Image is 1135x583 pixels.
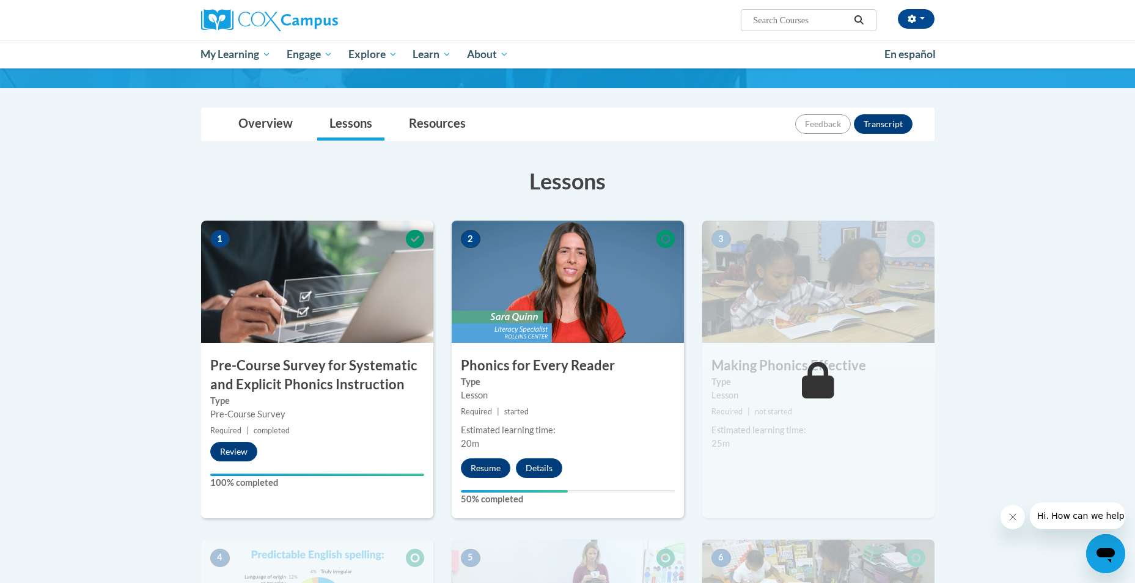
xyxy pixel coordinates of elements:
span: My Learning [200,47,271,62]
button: Details [516,458,562,478]
h3: Lessons [201,166,935,196]
div: Main menu [183,40,953,68]
label: 50% completed [461,493,675,506]
a: Overview [226,108,305,141]
button: Feedback [795,114,851,134]
span: | [497,407,499,416]
button: Resume [461,458,510,478]
label: 100% completed [210,476,424,490]
span: Required [461,407,492,416]
a: Explore [340,40,405,68]
h3: Pre-Course Survey for Systematic and Explicit Phonics Instruction [201,356,433,394]
span: not started [755,407,792,416]
span: | [747,407,750,416]
span: Required [711,407,743,416]
span: 2 [461,230,480,248]
h3: Making Phonics Effective [702,356,935,375]
span: Hi. How can we help? [7,9,99,18]
span: 4 [210,549,230,567]
div: Lesson [711,389,925,402]
span: Required [210,426,241,435]
button: Account Settings [898,9,935,29]
iframe: Close message [1001,505,1025,529]
span: 1 [210,230,230,248]
a: My Learning [193,40,279,68]
span: completed [254,426,290,435]
button: Transcript [854,114,913,134]
span: started [504,407,529,416]
span: 25m [711,438,730,449]
div: Lesson [461,389,675,402]
span: En español [884,48,936,61]
a: En español [876,42,944,67]
a: Resources [397,108,478,141]
span: 6 [711,549,731,567]
span: 5 [461,549,480,567]
a: Engage [279,40,340,68]
span: Explore [348,47,397,62]
div: Pre-Course Survey [210,408,424,421]
button: Search [850,13,868,28]
button: Review [210,442,257,461]
input: Search Courses [752,13,850,28]
label: Type [711,375,925,389]
div: Estimated learning time: [711,424,925,437]
span: Engage [287,47,332,62]
span: Learn [413,47,451,62]
a: Learn [405,40,459,68]
span: | [246,426,249,435]
a: About [459,40,516,68]
img: Course Image [702,221,935,343]
div: Your progress [210,474,424,476]
img: Cox Campus [201,9,338,31]
label: Type [461,375,675,389]
iframe: Message from company [1030,502,1125,529]
div: Estimated learning time: [461,424,675,437]
div: Your progress [461,490,568,493]
span: 20m [461,438,479,449]
span: About [467,47,509,62]
img: Course Image [201,221,433,343]
iframe: Button to launch messaging window [1086,534,1125,573]
label: Type [210,394,424,408]
a: Lessons [317,108,384,141]
span: 3 [711,230,731,248]
img: Course Image [452,221,684,343]
a: Cox Campus [201,9,433,31]
h3: Phonics for Every Reader [452,356,684,375]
